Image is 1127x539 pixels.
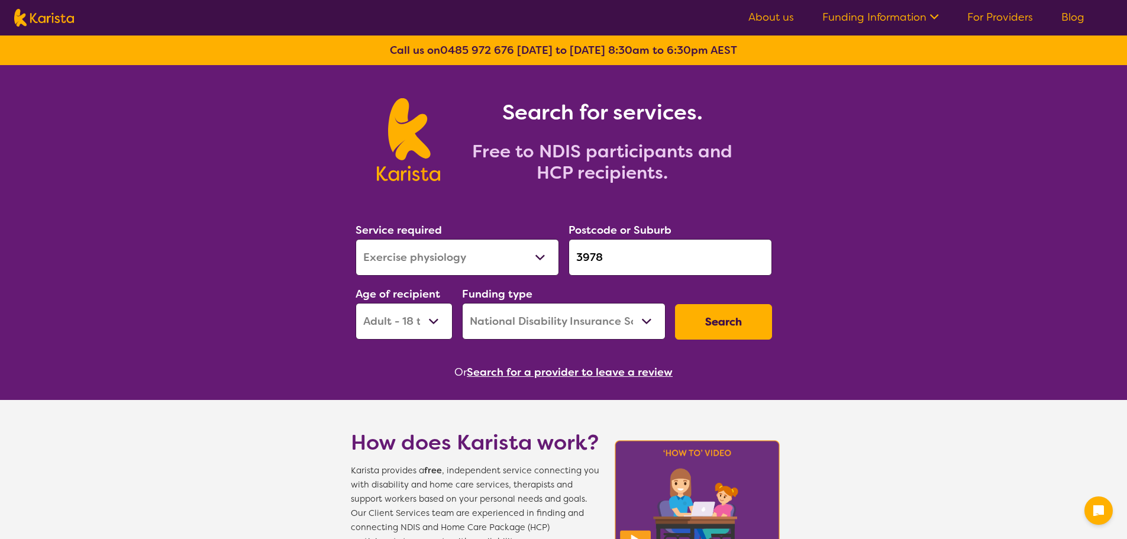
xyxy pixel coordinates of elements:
label: Age of recipient [356,287,440,301]
a: Funding Information [822,10,939,24]
b: free [424,465,442,476]
a: About us [748,10,794,24]
button: Search [675,304,772,340]
h1: Search for services. [454,98,750,127]
a: 0485 972 676 [440,43,514,57]
img: Karista logo [377,98,440,181]
label: Service required [356,223,442,237]
b: Call us on [DATE] to [DATE] 8:30am to 6:30pm AEST [390,43,737,57]
input: Type [569,239,772,276]
button: Search for a provider to leave a review [467,363,673,381]
h1: How does Karista work? [351,428,599,457]
label: Postcode or Suburb [569,223,671,237]
h2: Free to NDIS participants and HCP recipients. [454,141,750,183]
label: Funding type [462,287,532,301]
span: Or [454,363,467,381]
a: Blog [1061,10,1084,24]
img: Karista logo [14,9,74,27]
a: For Providers [967,10,1033,24]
